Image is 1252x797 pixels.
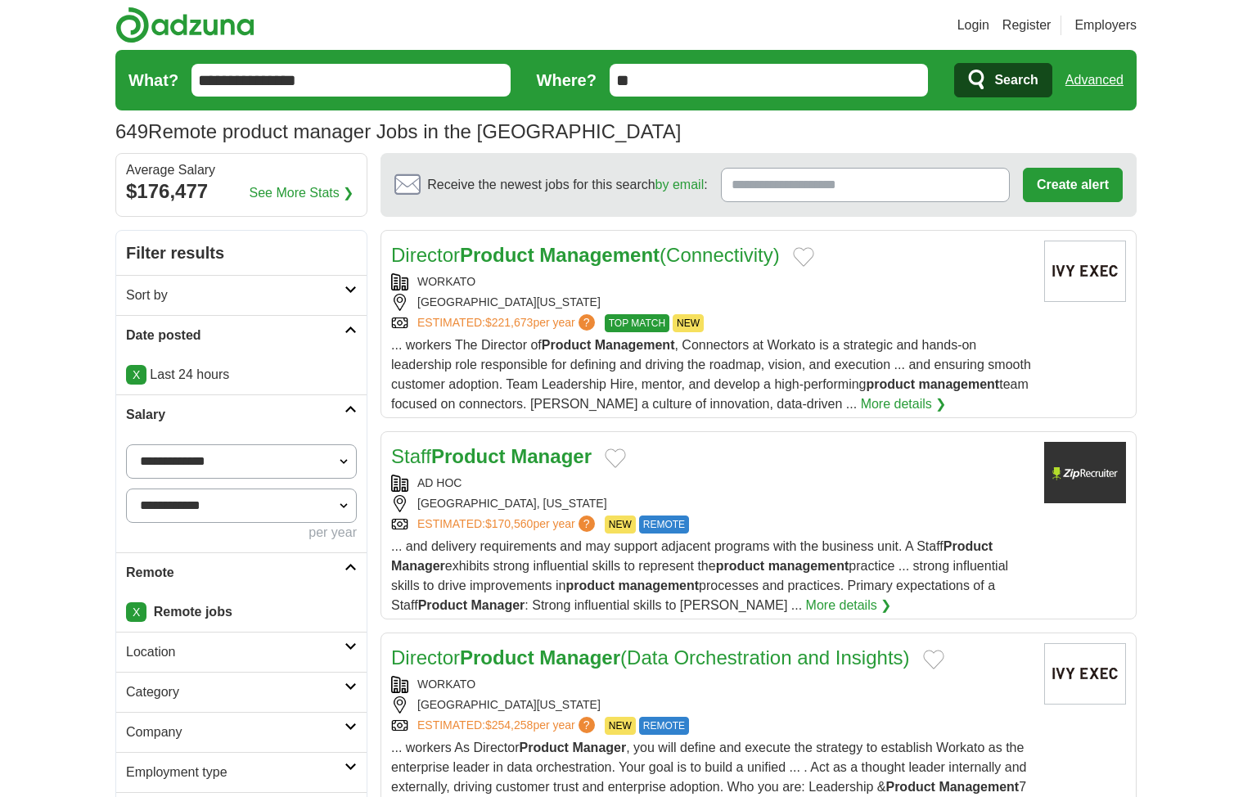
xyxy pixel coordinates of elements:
[391,646,910,669] a: DirectorProduct Manager(Data Orchestration and Insights)
[994,64,1038,97] span: Search
[1044,241,1126,302] img: Company logo
[126,602,146,622] a: X
[116,752,367,792] a: Employment type
[1074,16,1137,35] a: Employers
[579,717,595,733] span: ?
[605,448,626,468] button: Add to favorite jobs
[116,712,367,752] a: Company
[572,741,626,754] strong: Manager
[126,164,357,177] div: Average Salary
[126,523,357,543] div: per year
[918,377,999,391] strong: management
[579,314,595,331] span: ?
[391,475,1031,492] div: AD HOC
[595,338,675,352] strong: Management
[126,763,345,782] h2: Employment type
[944,539,993,553] strong: Product
[768,559,849,573] strong: management
[115,117,148,146] span: 649
[957,16,989,35] a: Login
[485,718,533,732] span: $254,258
[391,539,1008,612] span: ... and delivery requirements and may support adjacent programs with the business unit. A Staff e...
[954,63,1052,97] button: Search
[605,717,636,735] span: NEW
[154,605,232,619] strong: Remote jobs
[511,445,592,467] strong: Manager
[460,646,534,669] strong: Product
[519,741,568,754] strong: Product
[866,377,915,391] strong: product
[565,579,615,592] strong: product
[427,175,707,195] span: Receive the newest jobs for this search :
[250,183,354,203] a: See More Stats ❯
[126,563,345,583] h2: Remote
[539,646,620,669] strong: Manager
[885,780,934,794] strong: Product
[939,780,1019,794] strong: Management
[116,231,367,275] h2: Filter results
[128,68,178,92] label: What?
[418,598,467,612] strong: Product
[417,314,598,332] a: ESTIMATED:$221,673per year?
[116,275,367,315] a: Sort by
[673,314,704,332] span: NEW
[618,579,699,592] strong: management
[537,68,597,92] label: Where?
[793,247,814,267] button: Add to favorite jobs
[1044,442,1126,503] img: Company logo
[126,286,345,305] h2: Sort by
[391,294,1031,311] div: [GEOGRAPHIC_DATA][US_STATE]
[115,7,254,43] img: Adzuna logo
[115,120,681,142] h1: Remote product manager Jobs in the [GEOGRAPHIC_DATA]
[923,650,944,669] button: Add to favorite jobs
[471,598,525,612] strong: Manager
[605,516,636,534] span: NEW
[417,717,598,735] a: ESTIMATED:$254,258per year?
[126,723,345,742] h2: Company
[485,517,533,530] span: $170,560
[126,405,345,425] h2: Salary
[391,244,780,266] a: DirectorProduct Management(Connectivity)
[417,516,598,534] a: ESTIMATED:$170,560per year?
[542,338,591,352] strong: Product
[391,338,1031,411] span: ... workers The Director of , Connectors at Workato is a strategic and hands-on leadership role r...
[391,445,592,467] a: StaffProduct Manager
[806,596,892,615] a: More details ❯
[539,244,660,266] strong: Management
[116,672,367,712] a: Category
[116,632,367,672] a: Location
[579,516,595,532] span: ?
[460,244,534,266] strong: Product
[126,326,345,345] h2: Date posted
[1002,16,1052,35] a: Register
[391,273,1031,290] div: WORKATO
[391,696,1031,714] div: [GEOGRAPHIC_DATA][US_STATE]
[639,516,689,534] span: REMOTE
[1023,168,1123,202] button: Create alert
[485,316,533,329] span: $221,673
[861,394,947,414] a: More details ❯
[605,314,669,332] span: TOP MATCH
[126,365,357,385] p: Last 24 hours
[716,559,765,573] strong: product
[126,177,357,206] div: $176,477
[391,495,1031,512] div: [GEOGRAPHIC_DATA], [US_STATE]
[431,445,506,467] strong: Product
[655,178,705,191] a: by email
[1065,64,1124,97] a: Advanced
[116,552,367,592] a: Remote
[116,315,367,355] a: Date posted
[126,642,345,662] h2: Location
[391,559,445,573] strong: Manager
[391,676,1031,693] div: WORKATO
[116,394,367,435] a: Salary
[639,717,689,735] span: REMOTE
[1044,643,1126,705] img: Company logo
[126,682,345,702] h2: Category
[126,365,146,385] a: X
